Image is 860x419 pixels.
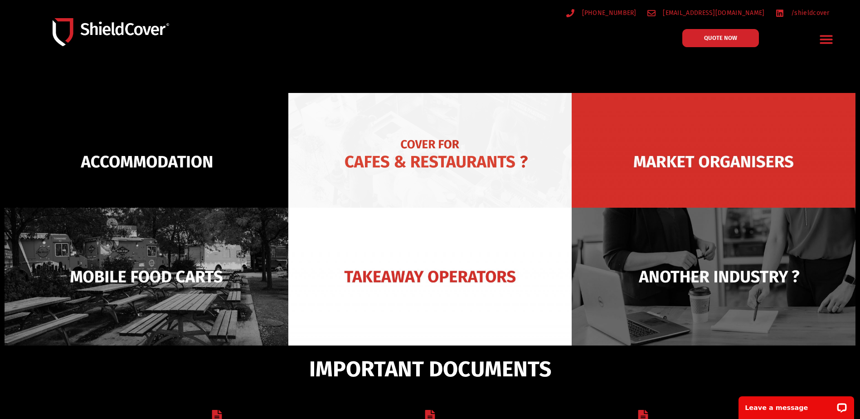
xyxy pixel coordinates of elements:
span: [EMAIL_ADDRESS][DOMAIN_NAME] [661,7,764,19]
a: [PHONE_NUMBER] [566,7,636,19]
div: Menu Toggle [816,29,837,50]
iframe: LiveChat chat widget [733,390,860,419]
a: QUOTE NOW [682,29,759,47]
span: [PHONE_NUMBER] [580,7,636,19]
span: IMPORTANT DOCUMENTS [309,361,551,378]
span: QUOTE NOW [704,35,737,41]
span: /shieldcover [789,7,830,19]
img: Shield-Cover-Underwriting-Australia-logo-full [53,18,169,47]
a: [EMAIL_ADDRESS][DOMAIN_NAME] [647,7,765,19]
a: /shieldcover [776,7,830,19]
